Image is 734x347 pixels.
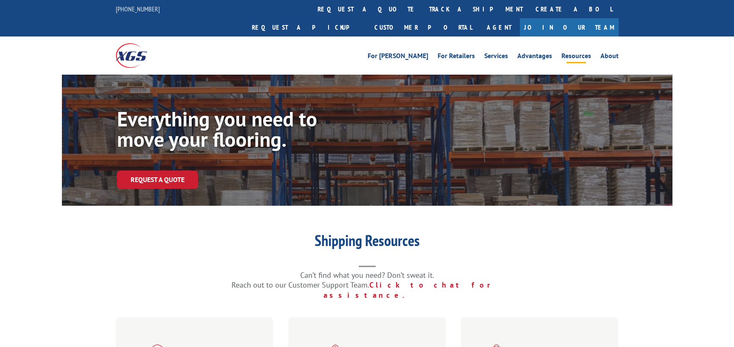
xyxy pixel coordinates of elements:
a: Agent [478,18,520,36]
a: Request a Quote [117,171,198,189]
h1: Everything you need to move your flooring. [117,109,371,154]
a: About [600,53,619,62]
a: Click to chat for assistance. [324,280,502,300]
a: Resources [561,53,591,62]
a: Request a pickup [246,18,368,36]
a: Customer Portal [368,18,478,36]
a: [PHONE_NUMBER] [116,5,160,13]
p: Can’t find what you need? Don’t sweat it. Reach out to our Customer Support Team. [198,270,537,300]
a: Services [484,53,508,62]
a: Advantages [517,53,552,62]
a: Join Our Team [520,18,619,36]
h1: Shipping Resources [198,233,537,252]
a: For Retailers [438,53,475,62]
a: For [PERSON_NAME] [368,53,428,62]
